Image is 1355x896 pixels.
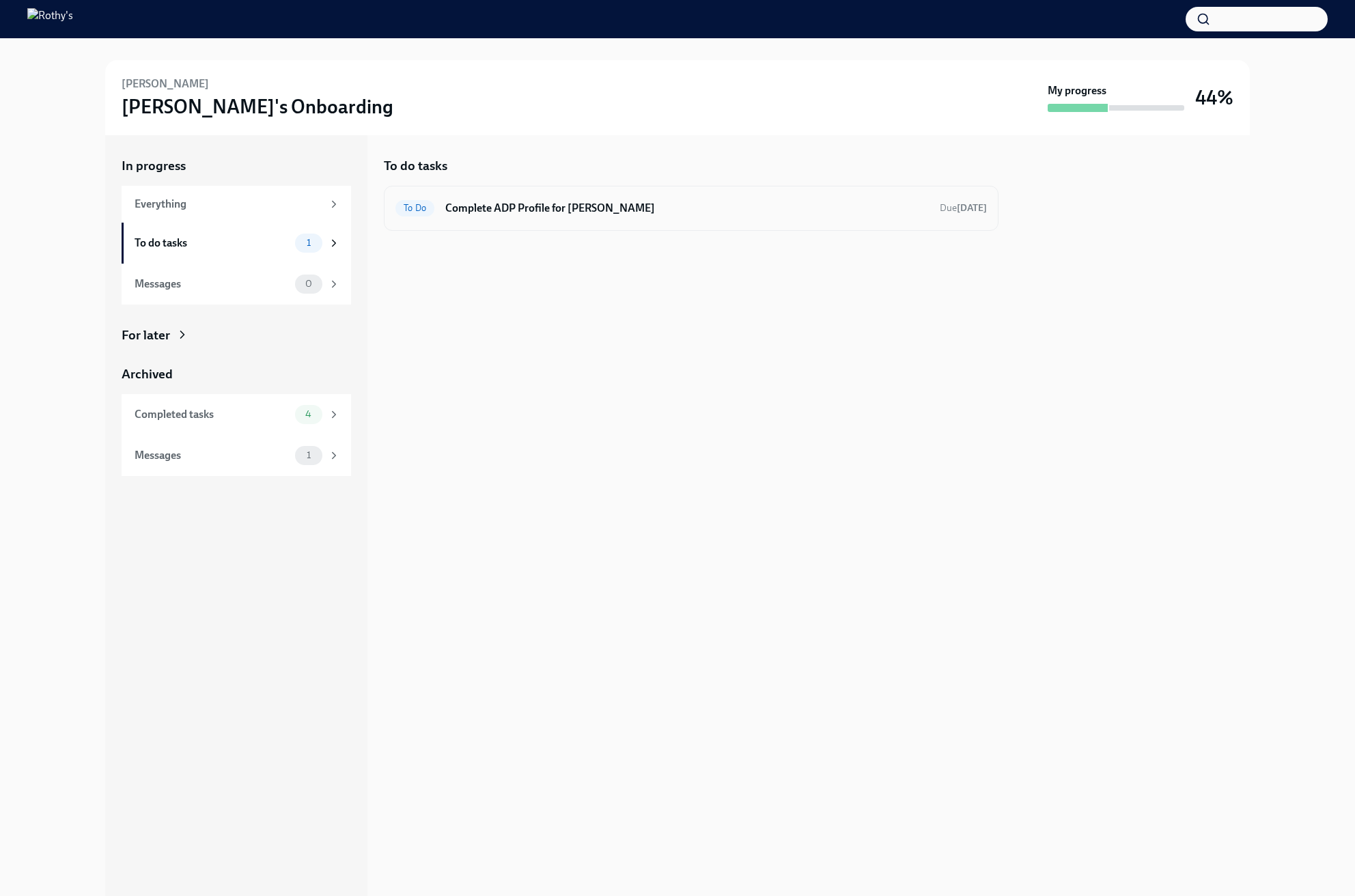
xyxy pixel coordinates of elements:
[135,236,290,251] div: To do tasks
[122,365,351,383] a: Archived
[122,186,351,223] a: Everything
[122,394,351,435] a: Completed tasks4
[1195,85,1233,110] h3: 44%
[957,202,987,214] strong: [DATE]
[298,238,319,248] span: 1
[122,435,351,476] a: Messages1
[122,76,209,92] h6: [PERSON_NAME]
[297,409,320,419] span: 4
[122,326,170,344] div: For later
[122,157,351,175] a: In progress
[297,279,320,289] span: 0
[122,223,351,264] a: To do tasks1
[940,201,987,214] span: September 8th, 2025 09:00
[384,157,447,175] h5: To do tasks
[122,264,351,305] a: Messages0
[395,197,987,219] a: To DoComplete ADP Profile for [PERSON_NAME]Due[DATE]
[1048,83,1106,98] strong: My progress
[122,94,393,119] h3: [PERSON_NAME]'s Onboarding
[135,448,290,463] div: Messages
[395,203,434,213] span: To Do
[298,450,319,460] span: 1
[940,202,987,214] span: Due
[135,277,290,292] div: Messages
[135,407,290,422] div: Completed tasks
[122,326,351,344] a: For later
[445,201,929,216] h6: Complete ADP Profile for [PERSON_NAME]
[27,8,73,30] img: Rothy's
[135,197,322,212] div: Everything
